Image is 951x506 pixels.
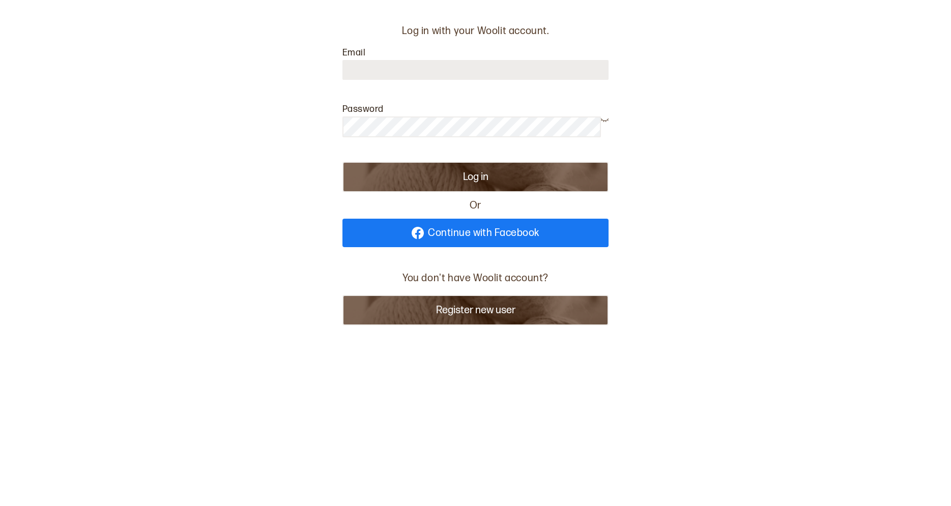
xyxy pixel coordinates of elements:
p: You don't have Woolit account? [398,267,553,289]
span: Continue with Facebook [428,228,539,238]
a: Continue with Facebook [342,219,609,247]
label: Password [342,104,384,114]
span: Or [466,196,485,215]
button: Register new user [342,295,609,325]
p: Log in with your Woolit account. [342,24,609,38]
label: Email [342,47,365,58]
button: Log in [342,162,609,192]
